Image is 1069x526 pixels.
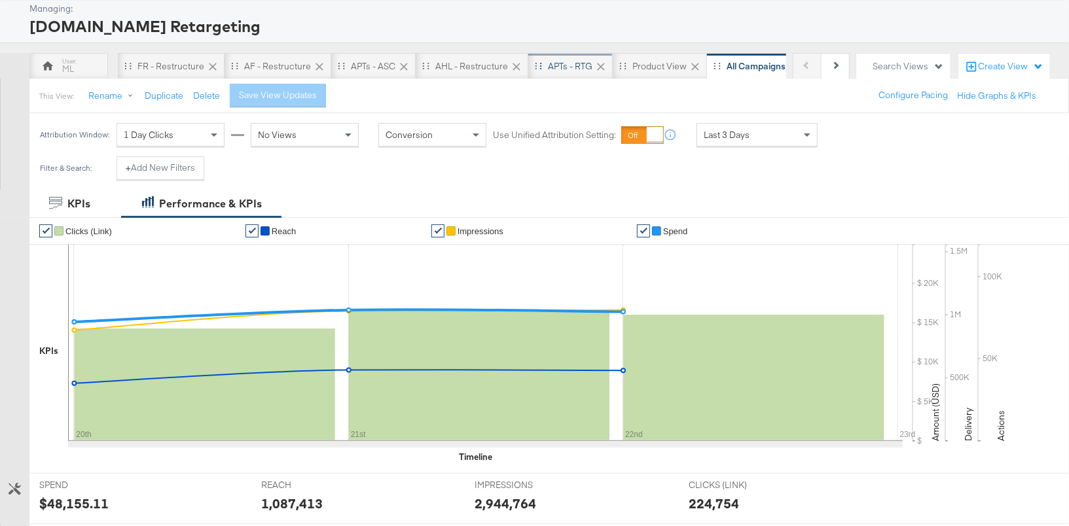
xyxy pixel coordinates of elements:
label: Use Unified Attribution Setting: [493,129,616,141]
text: Amount (USD) [930,383,941,441]
span: REACH [261,479,359,491]
strong: + [126,162,131,174]
span: Impressions [458,226,503,236]
button: +Add New Filters [117,156,204,180]
div: Search Views [873,60,944,73]
button: Hide Graphs & KPIs [957,90,1036,102]
div: 1,087,413 [261,494,323,513]
div: Attribution Window: [39,130,110,139]
div: KPIs [67,196,90,211]
div: Drag to reorder tab [714,62,721,69]
div: Drag to reorder tab [422,62,429,69]
span: Clicks (Link) [65,226,112,236]
div: Filter & Search: [39,164,92,173]
span: CLICKS (LINK) [689,479,787,491]
span: No Views [258,129,297,141]
div: APTs - ASC [351,60,395,73]
div: Drag to reorder tab [619,62,626,69]
div: KPIs [39,345,58,357]
button: Rename [79,84,147,108]
text: Delivery [962,408,974,441]
div: AHL - Restructure [435,60,508,73]
div: Managing: [29,3,1053,15]
a: ✔ [245,224,259,237]
div: 2,944,764 [475,494,536,513]
div: Drag to reorder tab [124,62,132,69]
div: Timeline [459,451,492,463]
span: Reach [272,226,297,236]
div: This View: [39,91,74,101]
div: Drag to reorder tab [535,62,542,69]
div: Drag to reorder tab [231,62,238,69]
span: Spend [663,226,688,236]
a: ✔ [39,224,52,237]
div: Product View [632,60,687,73]
button: Configure Pacing [869,84,957,107]
div: ML [63,63,75,75]
div: APTs - RTG [548,60,592,73]
a: ✔ [431,224,444,237]
div: All Campaigns [727,60,786,73]
button: Delete [193,90,220,102]
div: [DOMAIN_NAME] Retargeting [29,15,1053,37]
div: $48,155.11 [39,494,109,513]
div: 224,754 [689,494,739,513]
span: SPEND [39,479,137,491]
span: Last 3 Days [704,129,750,141]
button: Duplicate [145,90,183,102]
div: AF - Restructure [244,60,311,73]
div: Create View [978,60,1043,73]
div: Performance & KPIs [159,196,262,211]
text: Actions [995,410,1007,441]
div: Drag to reorder tab [338,62,345,69]
span: Conversion [386,129,433,141]
div: FR - Restructure [137,60,204,73]
span: 1 Day Clicks [124,129,173,141]
span: IMPRESSIONS [475,479,573,491]
a: ✔ [637,224,650,237]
